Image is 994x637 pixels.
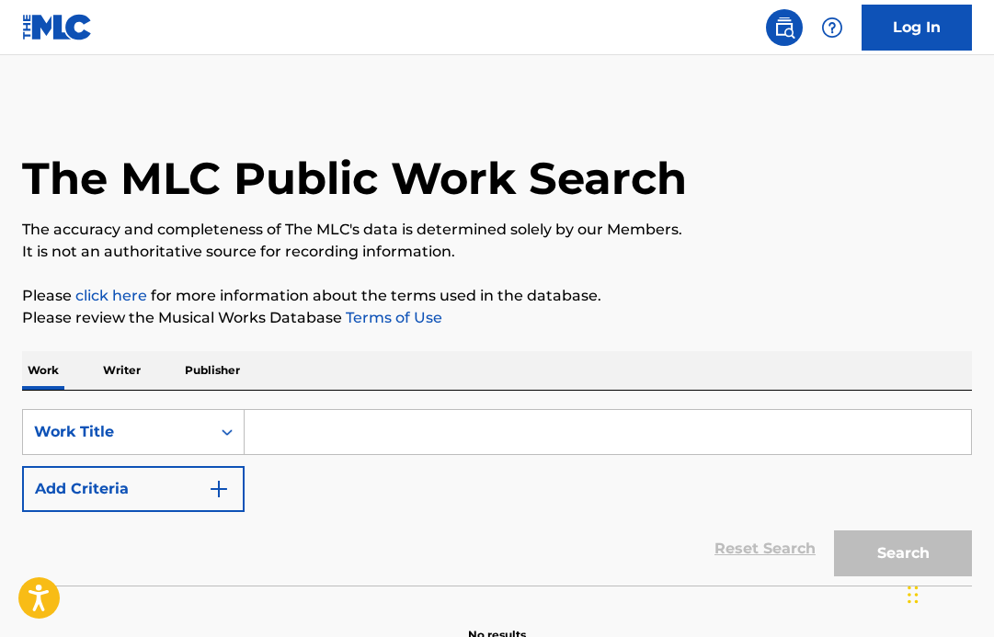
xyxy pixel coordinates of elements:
p: Publisher [179,351,246,390]
p: Please review the Musical Works Database [22,307,972,329]
img: search [773,17,795,39]
p: Work [22,351,64,390]
a: Terms of Use [342,309,442,326]
p: The accuracy and completeness of The MLC's data is determined solely by our Members. [22,219,972,241]
p: Please for more information about the terms used in the database. [22,285,972,307]
iframe: Chat Widget [902,549,994,637]
div: Drag [908,567,919,622]
a: Public Search [766,9,803,46]
div: Help [814,9,851,46]
a: click here [75,287,147,304]
h1: The MLC Public Work Search [22,151,687,206]
form: Search Form [22,409,972,586]
p: Writer [97,351,146,390]
div: Work Title [34,421,200,443]
a: Log In [862,5,972,51]
button: Add Criteria [22,466,245,512]
p: It is not an authoritative source for recording information. [22,241,972,263]
img: MLC Logo [22,14,93,40]
img: help [821,17,843,39]
img: 9d2ae6d4665cec9f34b9.svg [208,478,230,500]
